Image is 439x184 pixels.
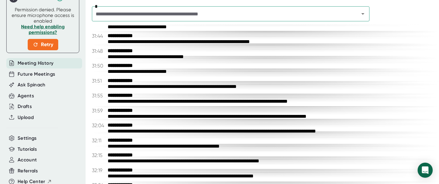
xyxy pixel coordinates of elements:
[92,33,106,39] span: 31:44
[92,167,106,173] span: 32:19
[18,114,34,121] button: Upload
[92,138,106,143] span: 32:11
[10,7,75,50] div: Permission denied. Please ensure microphone access is enabled
[21,24,65,35] a: Need help enabling permissions?
[18,156,37,164] button: Account
[92,78,106,84] span: 31:51
[92,152,106,158] span: 32:15
[18,60,53,67] button: Meeting History
[92,108,106,114] span: 31:59
[418,163,433,178] div: Open Intercom Messenger
[28,39,58,50] button: Retry
[18,81,46,89] button: Ask Spinach
[18,103,32,110] button: Drafts
[18,71,55,78] button: Future Meetings
[33,41,53,48] span: Retry
[358,9,367,18] button: Open
[92,122,106,128] span: 32:04
[18,167,38,175] button: Referrals
[92,93,106,99] span: 31:55
[18,146,37,153] button: Tutorials
[18,92,34,100] button: Agents
[92,48,106,54] span: 31:48
[18,135,37,142] button: Settings
[92,63,106,69] span: 31:50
